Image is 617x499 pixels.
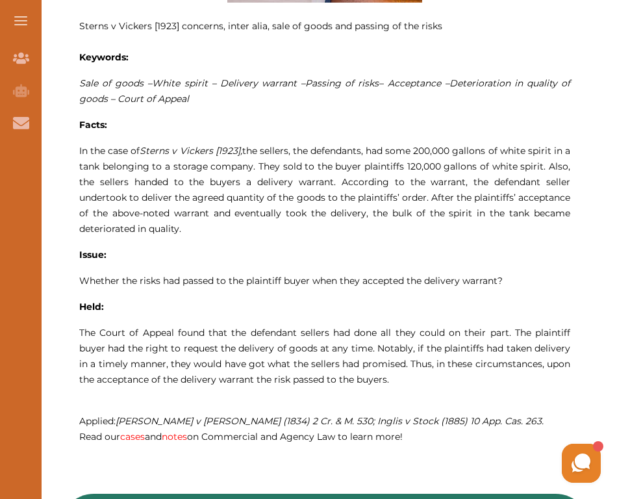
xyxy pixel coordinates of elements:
[79,77,152,89] span: Sale of goods –
[79,327,570,385] span: The Court of Appeal found that the defendant sellers had done all they could on their part. The p...
[79,275,503,287] span: Whether the risks had passed to the plaintiff buyer when they accepted the delivery warrant?
[79,415,544,427] span: Applied:
[110,93,189,105] span: – Court of Appeal
[79,431,403,442] span: Read our and on Commercial and Agency Law to learn more!
[212,77,305,89] span: – Delivery warrant –
[79,20,442,32] span: Sterns v Vickers [1923] concerns, inter alia, sale of goods and passing of the risks
[116,415,544,427] em: [PERSON_NAME] v [PERSON_NAME] (1834) 2 Cr. & M. 530; Inglis v Stock (1885) 10 App. Cas. 263.
[79,249,107,261] strong: Issue:
[162,431,187,442] a: notes
[140,145,240,157] span: Sterns v Vickers [1923]
[120,431,145,442] a: cases
[152,77,207,89] span: White spirit
[305,441,604,486] iframe: HelpCrunch
[79,301,104,313] strong: Held:
[305,77,379,89] span: Passing of risks
[79,51,129,63] strong: Keywords:
[379,77,449,89] span: – Acceptance –
[79,119,107,131] strong: Facts:
[140,145,242,157] em: ,
[79,145,570,235] span: In the case of the sellers, the defendants, had some 200,000 gallons of white spirit in a tank be...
